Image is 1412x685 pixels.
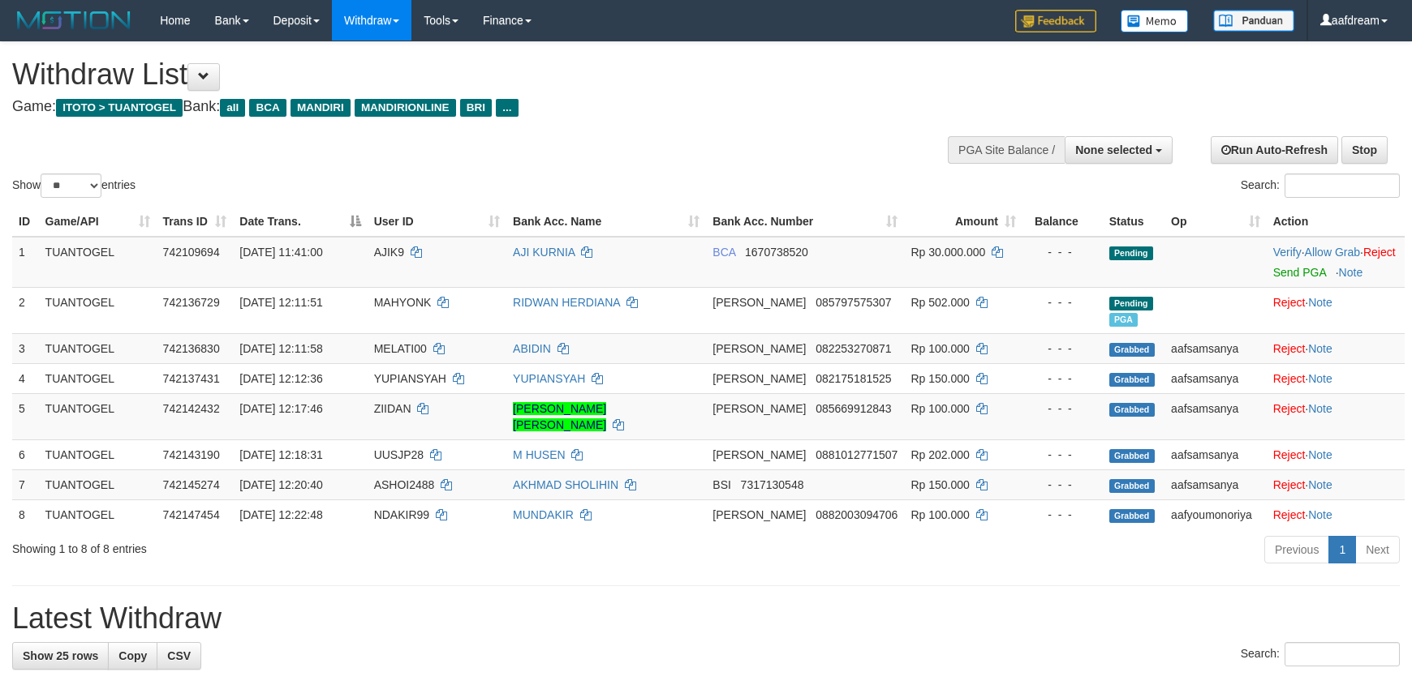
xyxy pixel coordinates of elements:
td: · [1267,469,1405,499]
a: Next [1355,536,1400,563]
a: Stop [1341,136,1388,164]
td: aafsamsanya [1164,439,1267,469]
img: panduan.png [1213,10,1294,32]
span: [DATE] 12:22:48 [239,508,322,521]
th: Bank Acc. Number: activate to sort column ascending [706,207,904,237]
label: Search: [1241,642,1400,666]
span: Copy 0881012771507 to clipboard [816,448,898,461]
span: Pending [1109,297,1153,310]
a: M HUSEN [513,448,566,461]
a: Send PGA [1273,266,1326,279]
span: 742136729 [163,296,220,309]
span: Copy 085669912843 to clipboard [816,402,891,415]
a: 1 [1328,536,1356,563]
a: Note [1308,372,1332,385]
a: Reject [1273,478,1306,491]
span: Pending [1109,246,1153,260]
span: Grabbed [1109,373,1155,387]
td: TUANTOGEL [39,439,157,469]
span: ITOTO > TUANTOGEL [56,99,183,117]
td: 4 [12,363,39,393]
span: 742143190 [163,448,220,461]
span: Grabbed [1109,479,1155,493]
td: 7 [12,469,39,499]
span: BCA [249,99,286,117]
th: User ID: activate to sort column ascending [368,207,506,237]
a: Run Auto-Refresh [1211,136,1338,164]
td: · [1267,499,1405,529]
a: Note [1308,478,1332,491]
a: YUPIANSYAH [513,372,585,385]
td: aafyoumonoriya [1164,499,1267,529]
a: Reject [1363,246,1396,259]
a: Previous [1264,536,1329,563]
a: Note [1308,448,1332,461]
span: 742147454 [163,508,220,521]
a: AJI KURNIA [513,246,575,259]
span: Rp 150.000 [910,372,969,385]
input: Search: [1285,642,1400,666]
td: · [1267,363,1405,393]
div: - - - [1029,244,1096,260]
span: [PERSON_NAME] [712,508,806,521]
td: 8 [12,499,39,529]
span: all [220,99,245,117]
span: None selected [1075,143,1152,156]
div: - - - [1029,294,1096,310]
span: Grabbed [1109,449,1155,463]
td: aafsamsanya [1164,393,1267,439]
span: [DATE] 11:41:00 [239,246,322,259]
span: Copy [118,649,147,662]
div: - - - [1029,400,1096,417]
td: · [1267,333,1405,363]
label: Search: [1241,173,1400,198]
td: TUANTOGEL [39,363,157,393]
td: · · [1267,237,1405,288]
span: ZIIDAN [374,402,411,415]
a: Reject [1273,508,1306,521]
span: 742109694 [163,246,220,259]
button: None selected [1065,136,1173,164]
div: - - - [1029,447,1096,463]
td: aafsamsanya [1164,333,1267,363]
a: Reject [1273,296,1306,309]
span: [PERSON_NAME] [712,372,806,385]
a: AKHMAD SHOLIHIN [513,478,618,491]
a: RIDWAN HERDIANA [513,296,620,309]
td: 3 [12,333,39,363]
span: 742142432 [163,402,220,415]
a: Note [1308,402,1332,415]
span: Rp 100.000 [910,402,969,415]
span: BCA [712,246,735,259]
input: Search: [1285,173,1400,198]
th: Op: activate to sort column ascending [1164,207,1267,237]
div: - - - [1029,477,1096,493]
a: Verify [1273,246,1302,259]
span: BRI [460,99,492,117]
span: BSI [712,478,731,491]
span: [DATE] 12:20:40 [239,478,322,491]
a: Note [1308,508,1332,521]
span: ASHOI2488 [374,478,435,491]
th: Bank Acc. Name: activate to sort column ascending [506,207,706,237]
span: Copy 7317130548 to clipboard [741,478,804,491]
h1: Latest Withdraw [12,602,1400,635]
a: Reject [1273,372,1306,385]
span: UUSJP28 [374,448,424,461]
span: Copy 085797575307 to clipboard [816,296,891,309]
span: [DATE] 12:11:58 [239,342,322,355]
th: Action [1267,207,1405,237]
td: TUANTOGEL [39,393,157,439]
h1: Withdraw List [12,58,925,91]
span: Grabbed [1109,403,1155,417]
a: Reject [1273,402,1306,415]
td: aafsamsanya [1164,469,1267,499]
div: - - - [1029,340,1096,357]
a: Note [1308,296,1332,309]
span: MAHYONK [374,296,432,309]
span: NDAKIR99 [374,508,429,521]
td: TUANTOGEL [39,333,157,363]
span: [PERSON_NAME] [712,342,806,355]
a: Allow Grab [1305,246,1360,259]
span: [PERSON_NAME] [712,448,806,461]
